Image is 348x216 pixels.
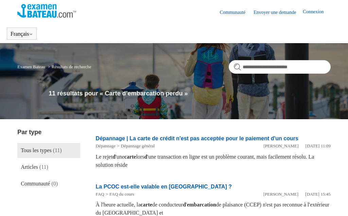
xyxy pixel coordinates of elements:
span: Tous les types [21,147,51,153]
em: carte [124,154,136,160]
span: (11) [53,147,62,153]
em: carte [140,202,152,208]
time: 08/05/2025 11:09 [306,143,331,148]
li: [PERSON_NAME] [263,191,298,198]
button: Français [11,31,33,37]
em: d [144,154,147,160]
a: Envoyer une demande [254,9,303,16]
a: Dépannage | La carte de crédit n'est pas acceptée pour le paiement d'un cours [96,136,298,141]
a: Communauté [220,9,252,16]
input: Rechercher [229,60,331,74]
span: (11) [39,164,48,170]
li: FAQ [96,191,104,198]
em: d [112,154,116,160]
a: Articles (11) [17,160,80,175]
span: Articles [21,164,38,170]
a: FAQ du cours [109,192,134,197]
a: FAQ [96,192,104,197]
h3: Par type [17,128,80,137]
em: embarcation [187,202,216,208]
h1: 11 résultats pour « Carte d’embarcation perdu » [49,89,330,98]
a: Dépannage [96,143,116,148]
li: Résultats de recherche [46,64,91,69]
div: Le rejet 'une lors 'une transaction en ligne est un problème courant, mais facilement résolu. La ... [96,153,331,169]
a: Communauté (0) [17,176,80,191]
span: Communauté [21,181,50,186]
li: Dépannage général [116,143,155,149]
em: d [183,202,186,208]
a: Examen Bateau [17,64,45,69]
time: 07/05/2025 15:45 [305,192,331,197]
a: Connexion [303,8,330,16]
a: Tous les types (11) [17,143,80,158]
a: Dépannage général [121,143,155,148]
a: La PCOC est-elle valable en [GEOGRAPHIC_DATA] ? [96,184,232,190]
span: (0) [51,181,58,186]
li: FAQ du cours [104,191,134,198]
li: Dépannage [96,143,116,149]
li: [PERSON_NAME] [263,143,298,149]
li: Examen Bateau [17,64,46,69]
img: Page d’accueil du Centre d’aide Examen Bateau [17,4,76,18]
